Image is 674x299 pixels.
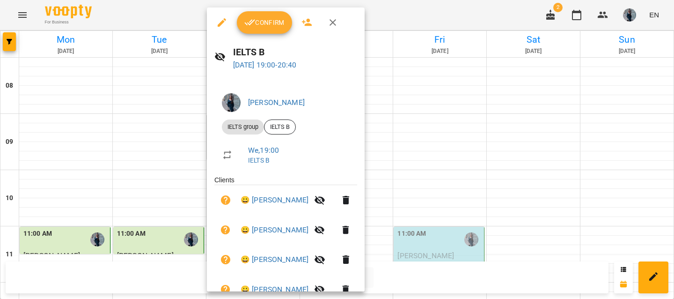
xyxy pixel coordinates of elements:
[214,219,237,241] button: Unpaid. Bill the attendance?
[222,123,264,131] span: IELTS group
[233,60,297,69] a: [DATE] 19:00-20:40
[214,248,237,271] button: Unpaid. Bill the attendance?
[248,146,279,155] a: We , 19:00
[241,194,308,206] a: 😀 [PERSON_NAME]
[248,157,270,164] a: IELTS B
[241,224,308,236] a: 😀 [PERSON_NAME]
[214,189,237,211] button: Unpaid. Bill the attendance?
[233,45,357,60] h6: IELTS B
[264,123,295,131] span: IELTS B
[222,93,241,112] img: bfffc1ebdc99cb2c845fa0ad6ea9d4d3.jpeg
[264,120,296,135] div: IELTS B
[248,98,305,107] a: [PERSON_NAME]
[244,17,285,28] span: Confirm
[241,284,308,295] a: 😀 [PERSON_NAME]
[241,254,308,265] a: 😀 [PERSON_NAME]
[237,11,292,34] button: Confirm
